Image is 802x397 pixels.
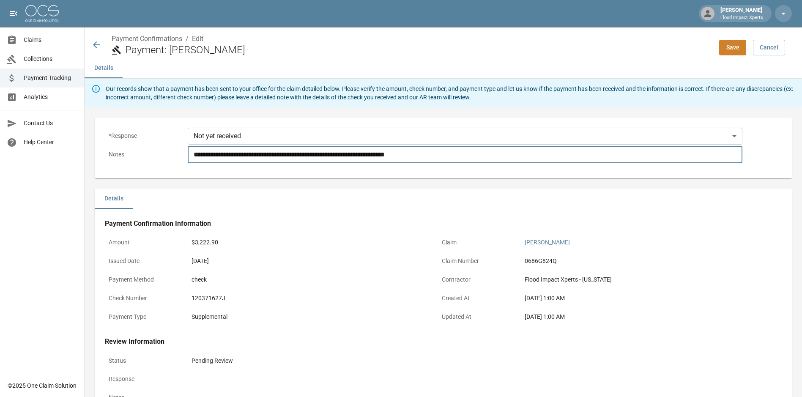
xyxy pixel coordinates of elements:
[188,128,742,145] div: Not yet received
[720,14,763,22] p: Flood Impact Xperts
[95,189,133,209] button: Details
[192,294,424,303] div: 120371627J
[24,55,77,63] span: Collections
[25,5,59,22] img: ocs-logo-white-transparent.png
[438,290,514,307] p: Created At
[125,44,712,56] h2: Payment: [PERSON_NAME]
[105,371,181,387] p: Response
[186,34,189,44] li: /
[85,58,802,78] div: anchor tabs
[753,40,785,55] a: Cancel
[525,312,757,321] div: [DATE] 1:00 AM
[525,275,757,284] div: Flood Impact Xperts - [US_STATE]
[24,74,77,82] span: Payment Tracking
[105,271,181,288] p: Payment Method
[8,381,77,390] div: © 2025 One Claim Solution
[105,128,181,144] p: * Response
[24,138,77,147] span: Help Center
[105,253,181,269] p: Issued Date
[105,234,181,251] p: Amount
[438,271,514,288] p: Contractor
[525,294,757,303] div: [DATE] 1:00 AM
[192,35,203,43] a: Edit
[717,6,766,21] div: [PERSON_NAME]
[438,234,514,251] p: Claim
[438,253,514,269] p: Claim Number
[525,239,570,246] a: [PERSON_NAME]
[192,275,424,284] div: check
[438,309,514,325] p: Updated At
[719,40,746,55] button: Save
[192,238,424,247] div: $3,222.90
[24,119,77,128] span: Contact Us
[105,309,181,325] p: Payment Type
[105,353,181,369] p: Status
[105,219,761,228] h4: Payment Confirmation Information
[105,337,761,346] h4: Review Information
[5,5,22,22] button: open drawer
[112,35,182,43] a: Payment Confirmations
[192,356,757,365] div: Pending Review
[85,58,123,78] button: Details
[24,36,77,44] span: Claims
[525,257,757,266] div: 0686G824Q
[105,290,181,307] p: Check Number
[192,257,424,266] div: [DATE]
[106,81,795,105] div: Our records show that a payment has been sent to your office for the claim detailed below. Please...
[105,146,181,163] p: Notes
[192,312,424,321] div: Supplemental
[112,34,712,44] nav: breadcrumb
[95,189,792,209] div: details tabs
[24,93,77,101] span: Analytics
[192,375,757,383] div: -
